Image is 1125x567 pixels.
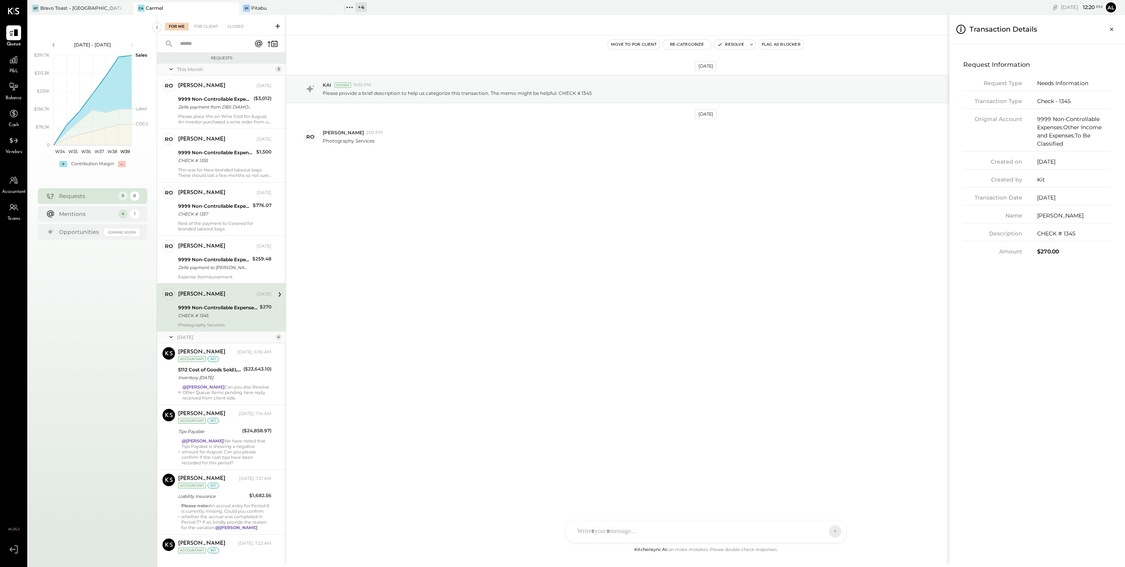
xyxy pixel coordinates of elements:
[1037,212,1111,220] div: [PERSON_NAME]
[9,122,19,129] span: Cash
[1037,230,1111,238] div: CHECK # 1345
[59,161,67,167] div: +
[137,5,145,12] div: Ca
[5,95,22,102] span: Balance
[0,52,27,75] a: P&L
[1051,3,1059,11] div: copy link
[5,149,22,156] span: Vendors
[1037,115,1111,148] div: 9999 Non-Controllable Expenses:Other Income and Expenses:To Be Classified
[1061,4,1103,11] div: [DATE]
[963,248,1022,256] div: Amount
[0,25,27,48] a: Queue
[0,106,27,129] a: Cash
[1105,22,1119,36] button: Close panel
[963,79,1022,87] div: Request Type
[2,189,26,196] span: Accountant
[0,133,27,156] a: Vendors
[118,209,128,219] div: 4
[118,191,128,201] div: 9
[55,149,65,154] text: W34
[59,192,114,200] div: Requests
[34,70,50,76] text: $313.3K
[251,5,267,11] div: Pitabu
[130,209,139,219] div: 1
[68,149,78,154] text: W35
[120,149,130,154] text: W39
[0,79,27,102] a: Balance
[81,149,91,154] text: W36
[9,68,18,75] span: P&L
[7,41,21,48] span: Queue
[963,230,1022,238] div: Description
[1105,1,1117,14] button: Al
[1037,79,1111,87] div: Needs Information
[963,58,1111,71] h4: Request Information
[243,5,250,12] div: Pi
[963,97,1022,105] div: Transaction Type
[94,149,104,154] text: W37
[970,21,1037,37] h3: Transaction Details
[0,173,27,196] a: Accountant
[47,142,50,148] text: 0
[1037,158,1111,166] div: [DATE]
[136,121,148,127] text: COGS
[963,194,1022,202] div: Transaction Date
[32,5,39,12] div: BT
[7,216,20,223] span: Teams
[355,2,367,12] div: + 4
[0,200,27,223] a: Teams
[963,115,1022,123] div: Original Account
[1037,248,1111,256] div: $270.00
[136,106,147,111] text: Labor
[118,161,126,167] div: -
[107,149,117,154] text: W38
[40,5,122,11] div: Bravo Toast – [GEOGRAPHIC_DATA]
[146,5,163,11] div: Carmel
[136,52,147,58] text: Sales
[1037,97,1111,105] div: Check - 1345
[37,88,50,94] text: $235K
[963,212,1022,220] div: Name
[963,176,1022,184] div: Created by
[34,106,50,112] text: $156.7K
[34,52,50,58] text: $391.7K
[71,161,114,167] div: Contribution Margin
[1037,194,1111,202] div: [DATE]
[1037,176,1111,184] div: Kit
[130,191,139,201] div: 8
[59,228,100,236] div: Opportunities
[104,228,139,236] div: Coming Soon
[963,158,1022,166] div: Created on
[59,210,114,218] div: Mentions
[59,41,126,48] div: [DATE] - [DATE]
[36,124,50,130] text: $78.3K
